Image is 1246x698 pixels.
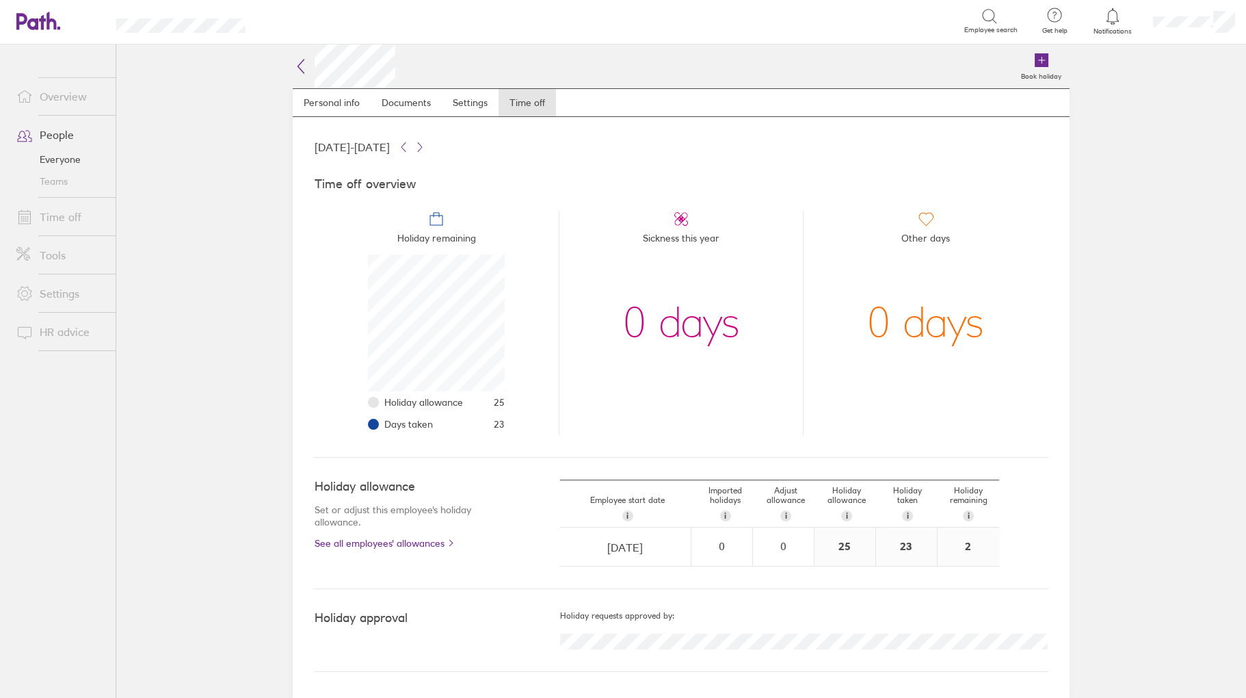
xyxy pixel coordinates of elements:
span: i [724,510,726,521]
a: HR advice [5,318,116,346]
span: i [626,510,628,521]
span: 25 [494,397,505,408]
div: 0 days [867,255,984,391]
div: 25 [814,528,875,566]
span: Other days [901,227,950,255]
a: Documents [371,89,442,116]
span: i [846,510,848,521]
div: Imported holidays [695,480,756,527]
a: Settings [5,280,116,307]
a: Book holiday [1013,44,1070,88]
a: Time off [5,203,116,231]
a: People [5,121,116,148]
a: Tools [5,242,116,269]
p: Set or adjust this employee's holiday allowance. [315,504,505,528]
h4: Holiday allowance [315,480,505,494]
span: Days taken [384,419,433,430]
div: Employee start date [560,490,695,527]
div: Holiday remaining [938,480,999,527]
div: 0 [692,540,752,552]
h4: Holiday approval [315,611,560,625]
div: Search [282,14,317,27]
h4: Time off overview [315,177,1048,192]
span: [DATE] - [DATE] [315,141,390,153]
input: dd/mm/yyyy [561,528,690,567]
a: Everyone [5,148,116,170]
label: Book holiday [1013,68,1070,81]
span: i [785,510,787,521]
div: Holiday taken [877,480,938,527]
a: Overview [5,83,116,110]
div: 0 days [623,255,740,391]
div: Adjust allowance [756,480,817,527]
span: i [907,510,909,521]
span: 23 [494,419,505,430]
span: i [968,510,970,521]
span: Holiday remaining [397,227,476,255]
div: 23 [876,528,937,566]
a: Teams [5,170,116,192]
span: Get help [1033,27,1077,35]
span: Sickness this year [643,227,719,255]
a: Notifications [1091,7,1135,36]
div: Holiday allowance [817,480,877,527]
a: Time off [499,89,556,116]
a: Personal info [293,89,371,116]
h5: Holiday requests approved by: [560,611,1048,621]
div: 2 [938,528,999,566]
a: See all employees' allowances [315,538,505,549]
span: Employee search [964,26,1018,34]
span: Holiday allowance [384,397,463,408]
a: Settings [442,89,499,116]
div: 0 [754,540,813,552]
span: Notifications [1091,27,1135,36]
